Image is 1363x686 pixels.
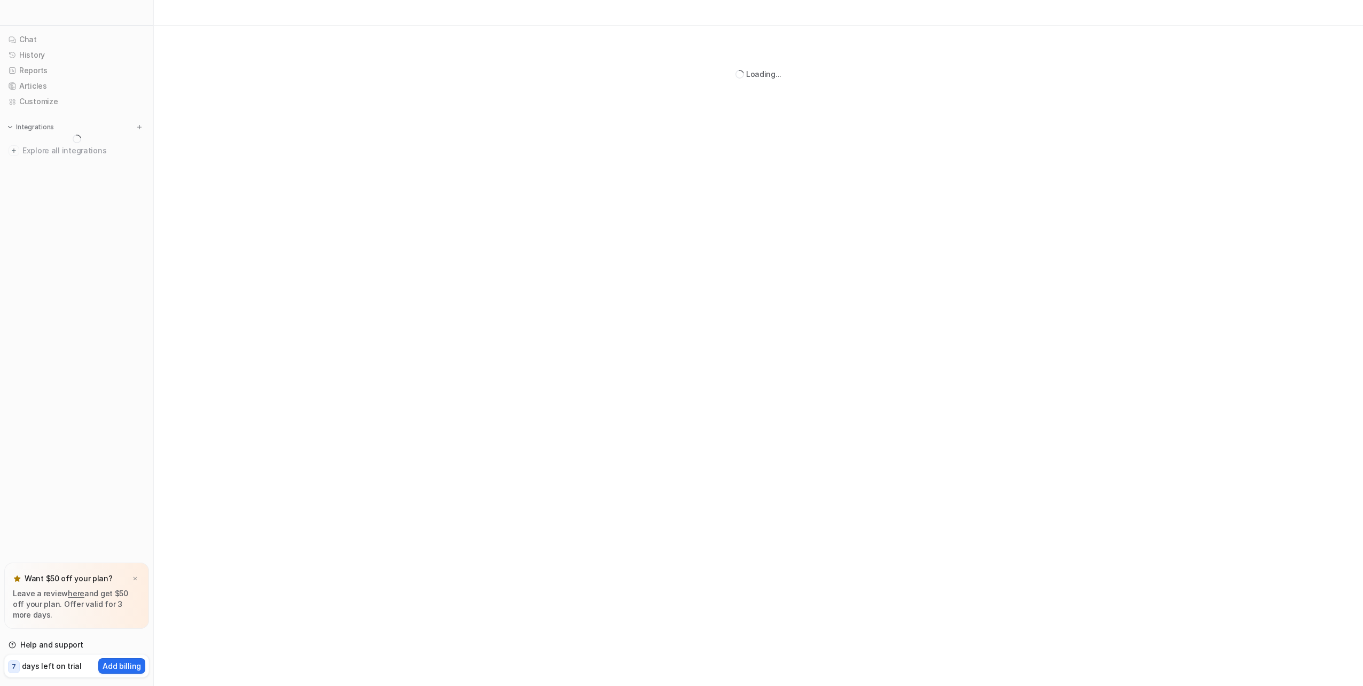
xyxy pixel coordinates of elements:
[12,662,16,672] p: 7
[22,142,145,159] span: Explore all integrations
[98,658,145,674] button: Add billing
[746,68,781,80] div: Loading...
[4,32,149,47] a: Chat
[4,143,149,158] a: Explore all integrations
[136,123,143,131] img: menu_add.svg
[4,94,149,109] a: Customize
[16,123,54,131] p: Integrations
[4,637,149,652] a: Help and support
[22,660,82,672] p: days left on trial
[68,589,84,598] a: here
[4,122,57,132] button: Integrations
[13,588,140,620] p: Leave a review and get $50 off your plan. Offer valid for 3 more days.
[103,660,141,672] p: Add billing
[4,79,149,93] a: Articles
[13,574,21,583] img: star
[25,573,113,584] p: Want $50 off your plan?
[9,145,19,156] img: explore all integrations
[132,575,138,582] img: x
[4,48,149,63] a: History
[4,63,149,78] a: Reports
[6,123,14,131] img: expand menu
